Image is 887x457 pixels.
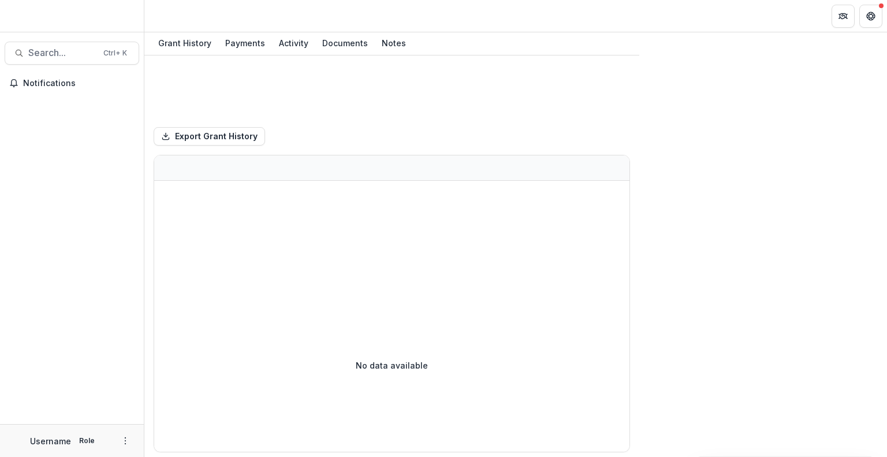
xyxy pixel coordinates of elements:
div: Ctrl + K [101,47,129,60]
p: Username [30,435,71,447]
button: More [118,434,132,448]
a: Documents [318,32,372,55]
a: Payments [221,32,270,55]
span: Notifications [23,79,135,88]
button: Get Help [859,5,882,28]
button: Search... [5,42,139,65]
div: Grant History [154,35,216,51]
a: Activity [274,32,313,55]
p: Role [76,436,98,446]
a: Notes [377,32,411,55]
span: Search... [28,47,96,58]
div: Payments [221,35,270,51]
button: Notifications [5,74,139,92]
div: Activity [274,35,313,51]
div: Notes [377,35,411,51]
button: Export Grant History [154,127,265,146]
div: Documents [318,35,372,51]
button: Partners [832,5,855,28]
a: Grant History [154,32,216,55]
p: No data available [356,359,428,371]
